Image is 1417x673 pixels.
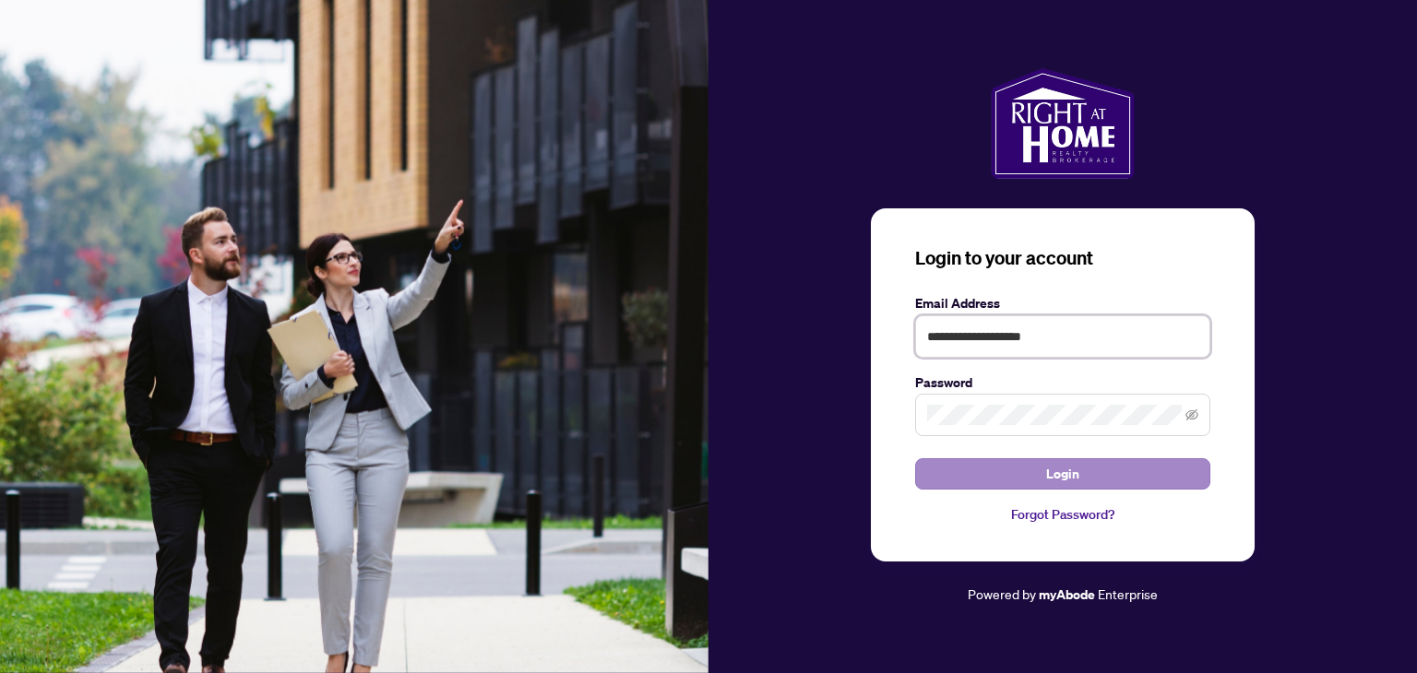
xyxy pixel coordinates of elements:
[915,245,1210,271] h3: Login to your account
[1098,585,1158,602] span: Enterprise
[915,458,1210,490] button: Login
[991,68,1134,179] img: ma-logo
[1039,584,1095,605] a: myAbode
[915,293,1210,313] label: Email Address
[915,504,1210,525] a: Forgot Password?
[915,372,1210,393] label: Password
[968,585,1036,602] span: Powered by
[1185,408,1198,421] span: eye-invisible
[1046,459,1079,489] span: Login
